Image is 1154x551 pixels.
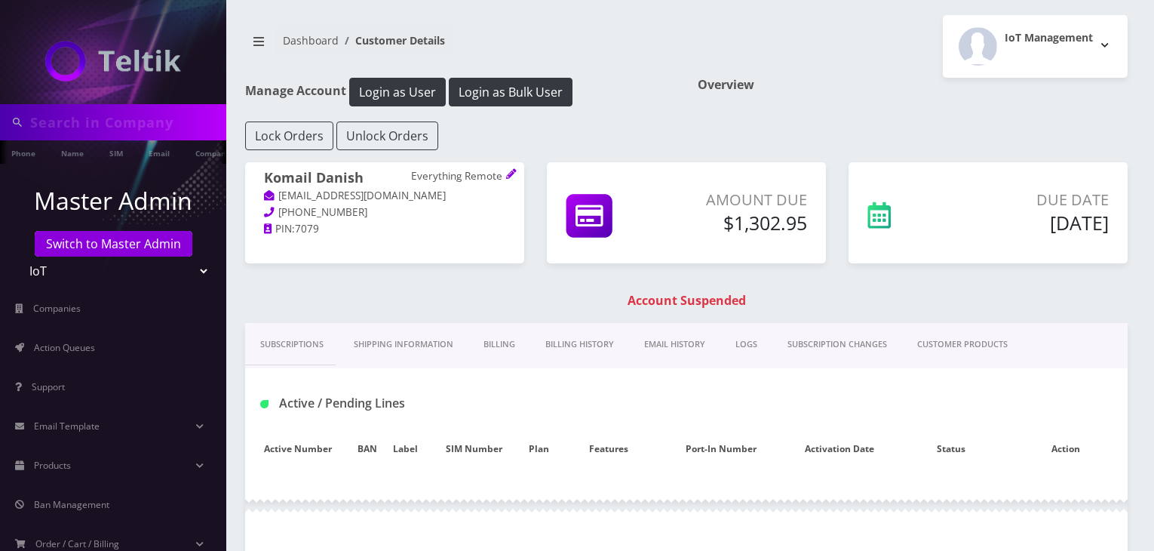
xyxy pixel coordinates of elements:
span: Action Queues [34,341,95,354]
h5: $1,302.95 [676,211,807,234]
h2: IoT Management [1005,32,1093,45]
a: Login as Bulk User [449,82,572,99]
button: Lock Orders [245,122,333,150]
span: Order / Cart / Billing [35,537,119,550]
p: Due Date [956,189,1109,211]
th: Port-In Number [661,427,781,471]
th: Status [898,427,1004,471]
a: Name [54,140,91,164]
a: Shipping Information [339,323,468,366]
h1: Komail Danish [264,170,505,188]
span: [PHONE_NUMBER] [278,205,367,219]
a: Subscriptions [245,323,339,366]
h1: Account Suspended [249,294,1124,308]
span: Email Template [34,420,100,432]
button: Login as Bulk User [449,78,572,106]
a: LOGS [720,323,772,366]
a: CUSTOMER PRODUCTS [902,323,1023,366]
a: Billing History [530,323,629,366]
a: Billing [468,323,530,366]
th: SIM Number [426,427,521,471]
th: Active Number [245,427,351,471]
span: Ban Management [34,498,109,511]
li: Customer Details [339,32,445,48]
span: Products [34,459,71,472]
h5: [DATE] [956,211,1109,234]
a: Phone [4,140,43,164]
a: EMAIL HISTORY [629,323,720,366]
a: Dashboard [283,33,339,48]
th: Features [556,427,661,471]
button: Login as User [349,78,446,106]
input: Search in Company [30,108,223,137]
img: IoT [45,41,181,82]
th: BAN [351,427,384,471]
a: PIN: [264,222,295,237]
th: Plan [521,427,556,471]
img: Active / Pending Lines [260,400,269,408]
th: Activation Date [781,427,898,471]
a: Switch to Master Admin [35,231,192,257]
a: Email [141,140,177,164]
p: Everything Remote [411,170,505,183]
p: Amount Due [676,189,807,211]
th: Label [384,427,426,471]
button: Unlock Orders [336,122,438,150]
h1: Manage Account [245,78,675,106]
span: 7079 [295,222,319,235]
button: IoT Management [943,15,1128,78]
span: Support [32,380,65,393]
a: Company [188,140,238,164]
nav: breadcrumb [245,25,675,68]
a: [EMAIL_ADDRESS][DOMAIN_NAME] [264,189,446,204]
h1: Overview [698,78,1128,92]
a: SUBSCRIPTION CHANGES [772,323,902,366]
h1: Active / Pending Lines [260,396,529,411]
a: Login as User [346,82,449,99]
span: Companies [33,302,81,315]
a: SIM [102,140,130,164]
th: Action [1004,427,1128,471]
